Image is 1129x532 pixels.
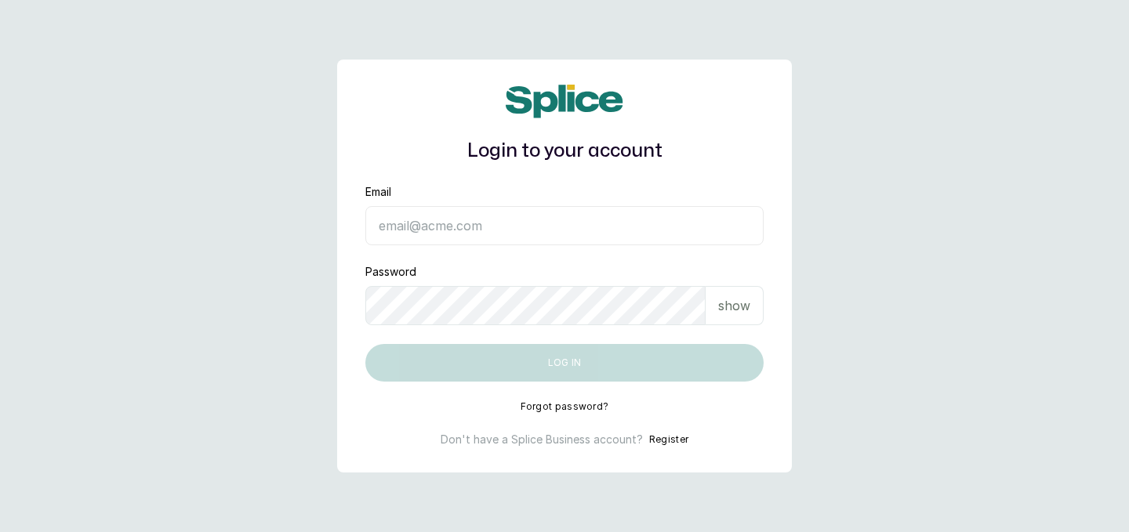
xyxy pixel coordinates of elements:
[441,432,643,447] p: Don't have a Splice Business account?
[365,264,416,280] label: Password
[365,184,391,200] label: Email
[365,206,764,245] input: email@acme.com
[365,344,764,382] button: Log in
[521,400,609,413] button: Forgot password?
[365,137,764,165] h1: Login to your account
[718,296,750,315] p: show
[649,432,688,447] button: Register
